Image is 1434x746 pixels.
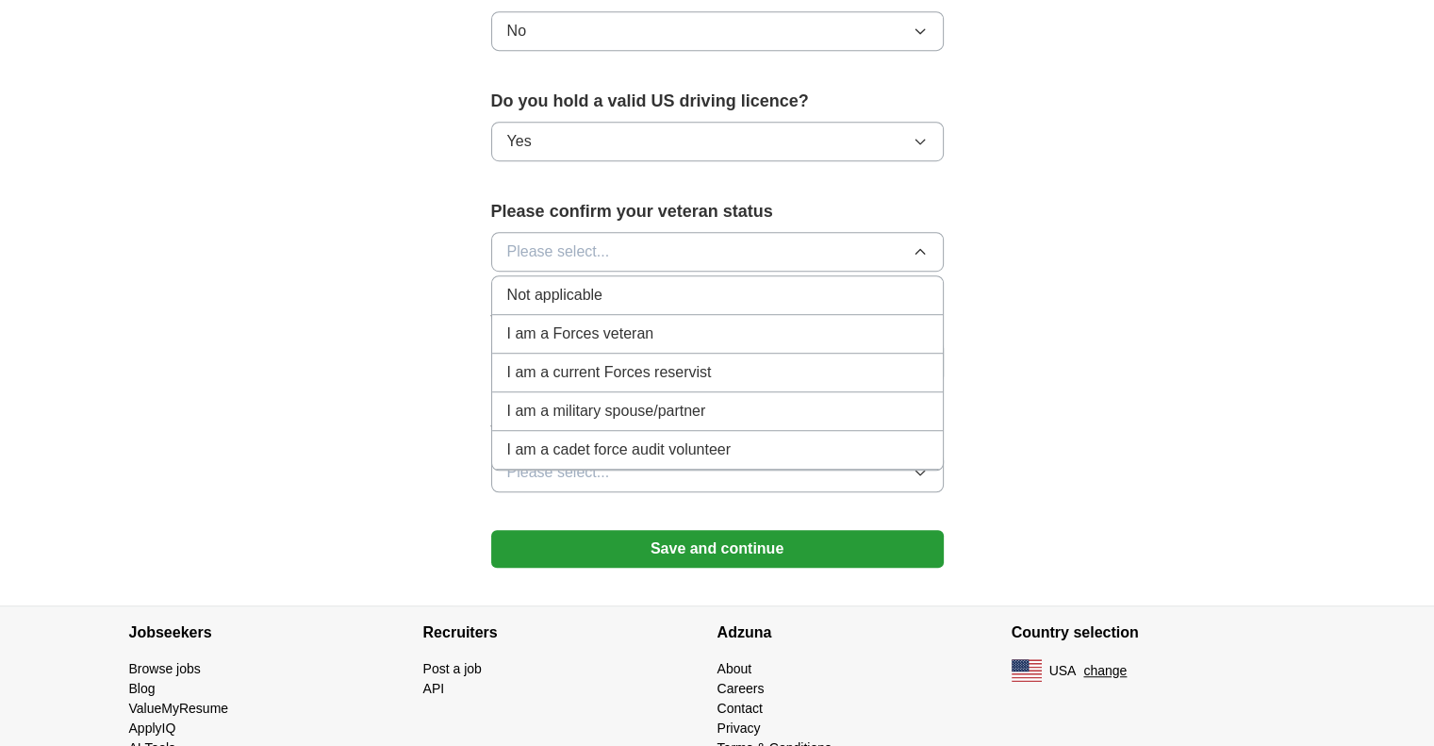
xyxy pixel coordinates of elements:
a: Browse jobs [129,661,201,676]
a: API [423,681,445,696]
span: Please select... [507,461,610,484]
span: I am a current Forces reservist [507,361,712,384]
a: Contact [717,701,763,716]
img: US flag [1012,659,1042,682]
h4: Country selection [1012,606,1306,659]
a: Post a job [423,661,482,676]
span: I am a military spouse/partner [507,400,706,423]
span: Yes [507,130,532,153]
button: change [1083,661,1127,681]
a: Blog [129,681,156,696]
span: Please select... [507,240,610,263]
button: Yes [491,122,944,161]
label: Please confirm your veteran status [491,199,944,224]
a: ValueMyResume [129,701,229,716]
span: Not applicable [507,284,602,307]
label: Do you hold a valid US driving licence? [491,89,944,114]
button: No [491,11,944,51]
button: Please select... [491,453,944,492]
button: Save and continue [491,530,944,568]
span: I am a cadet force audit volunteer [507,439,731,461]
a: Privacy [717,721,761,736]
span: I am a Forces veteran [507,323,654,345]
span: No [507,20,526,42]
span: USA [1049,661,1077,681]
button: Please select... [491,232,944,272]
a: ApplyIQ [129,721,176,736]
a: About [717,661,752,676]
a: Careers [717,681,765,696]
